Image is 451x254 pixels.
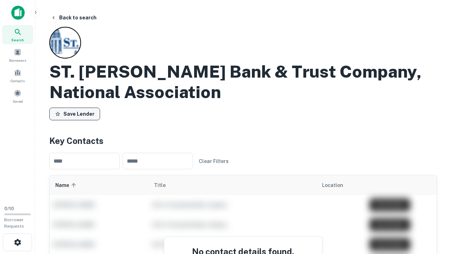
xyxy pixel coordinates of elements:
span: Borrower Requests [4,217,24,229]
button: Clear Filters [196,155,231,168]
span: Borrowers [9,58,26,63]
span: Saved [13,98,23,104]
a: Borrowers [2,46,33,65]
button: Back to search [48,11,99,24]
a: Contacts [2,66,33,85]
span: Contacts [11,78,25,84]
button: Save Lender [49,108,100,120]
a: Saved [2,86,33,105]
a: Search [2,25,33,44]
span: 0 / 10 [4,206,14,211]
h4: Key Contacts [49,134,437,147]
h2: ST. [PERSON_NAME] Bank & Trust Company, National Association [49,61,437,102]
iframe: Chat Widget [416,198,451,231]
img: capitalize-icon.png [11,6,25,20]
span: Search [11,37,24,43]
